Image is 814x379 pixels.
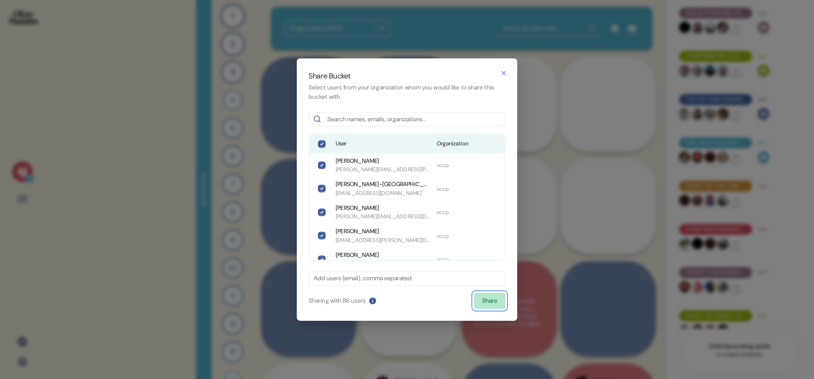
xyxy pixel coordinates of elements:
span: vccp [437,184,499,192]
p: Select users from your organization whom you would like to share this bucket with. [309,83,505,101]
span: User [336,139,430,148]
span: [PERSON_NAME][EMAIL_ADDRESS][PERSON_NAME][DOMAIN_NAME] [336,259,430,268]
span: [PERSON_NAME][EMAIL_ADDRESS][DOMAIN_NAME] [336,212,430,220]
span: vccp [437,208,499,216]
input: Add users (email), comma separated [314,274,500,283]
span: [PERSON_NAME] [336,156,430,165]
span: vccp [437,161,499,169]
span: [PERSON_NAME][EMAIL_ADDRESS][PERSON_NAME][DOMAIN_NAME] [336,165,430,173]
span: [EMAIL_ADDRESS][DOMAIN_NAME] [336,189,430,197]
span: [PERSON_NAME] [336,227,430,236]
span: vccp [437,255,499,263]
p: Sharing with 86 user s [309,296,366,306]
h2: Share Bucket [309,70,505,81]
span: [EMAIL_ADDRESS][PERSON_NAME][DOMAIN_NAME] [336,236,430,244]
span: [PERSON_NAME] [336,251,430,259]
button: Share [474,293,505,309]
span: [PERSON_NAME]-[GEOGRAPHIC_DATA] [336,180,430,189]
span: [PERSON_NAME] [336,204,430,212]
input: Search names, emails, organizations... [327,114,500,124]
span: Organization [437,139,499,148]
span: vccp [437,231,499,240]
